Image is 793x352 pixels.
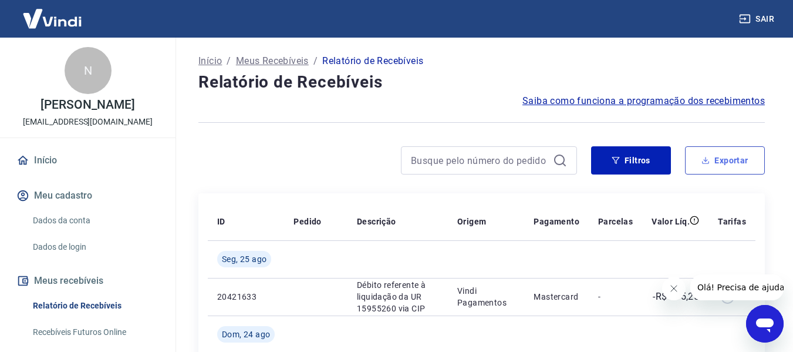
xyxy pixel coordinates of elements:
[313,54,318,68] p: /
[14,1,90,36] img: Vindi
[357,216,396,227] p: Descrição
[598,291,633,303] p: -
[591,146,671,175] button: Filtros
[457,285,515,309] p: Vindi Pagamentos
[653,290,699,304] p: -R$ 175,25
[322,54,423,68] p: Relatório de Recebíveis
[746,305,784,343] iframe: Botão para abrir a janela de mensagens
[14,183,161,209] button: Meu cadastro
[28,320,161,344] a: Recebíveis Futuros Online
[598,216,633,227] p: Parcelas
[652,216,690,227] p: Valor Líq.
[227,54,231,68] p: /
[534,291,579,303] p: Mastercard
[14,268,161,294] button: Meus recebíveis
[198,54,222,68] a: Início
[65,47,112,94] div: N
[217,291,275,303] p: 20421633
[685,146,765,175] button: Exportar
[662,277,686,300] iframe: Fechar mensagem
[28,294,161,318] a: Relatório de Recebíveis
[28,235,161,259] a: Dados de login
[522,94,765,108] a: Saiba como funciona a programação dos recebimentos
[222,328,270,340] span: Dom, 24 ago
[217,216,225,227] p: ID
[7,8,99,18] span: Olá! Precisa de ajuda?
[737,8,779,30] button: Sair
[198,71,765,94] h4: Relatório de Recebíveis
[357,279,438,314] p: Débito referente à liquidação da UR 15955260 via CIP
[293,216,321,227] p: Pedido
[222,253,266,265] span: Seg, 25 ago
[411,152,548,169] input: Busque pelo número do pedido
[41,99,134,111] p: [PERSON_NAME]
[28,209,161,233] a: Dados da conta
[14,147,161,173] a: Início
[690,274,784,300] iframe: Mensagem da empresa
[457,216,486,227] p: Origem
[23,116,153,128] p: [EMAIL_ADDRESS][DOMAIN_NAME]
[534,216,579,227] p: Pagamento
[718,216,746,227] p: Tarifas
[236,54,309,68] a: Meus Recebíveis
